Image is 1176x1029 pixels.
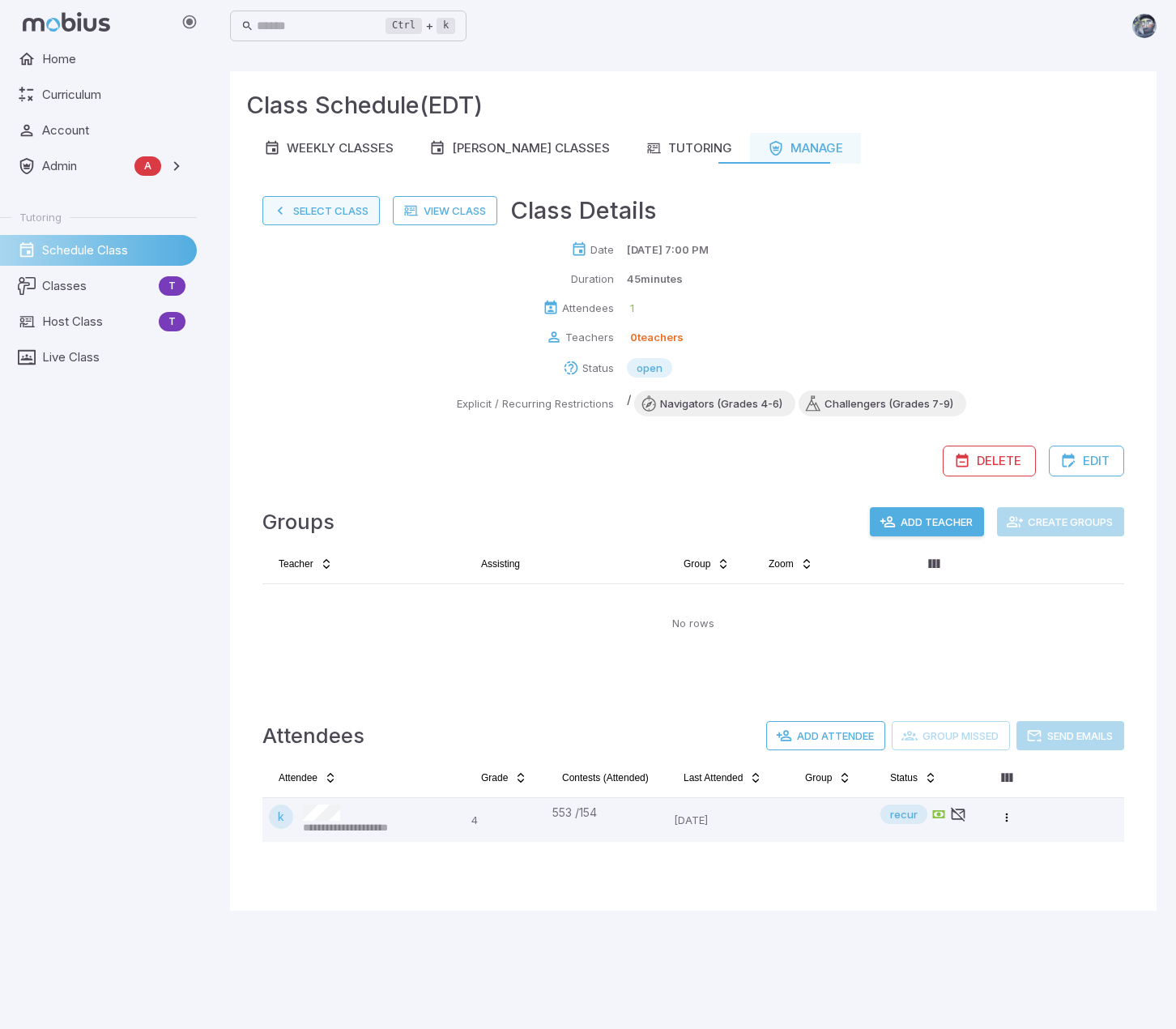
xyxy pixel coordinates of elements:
[471,551,530,577] button: Assisting
[510,193,657,228] h3: Class Details
[552,765,658,791] button: Contests (Attended)
[890,771,918,784] span: Status
[134,158,161,174] span: A
[42,313,152,331] span: Host Class
[627,360,672,376] span: open
[582,360,614,376] p: Status
[1049,446,1124,476] button: Edit
[870,507,984,536] button: Add Teacher
[42,277,152,295] span: Classes
[269,805,293,829] div: k
[562,771,649,784] span: Contests (Attended)
[437,18,455,34] kbd: k
[246,88,483,123] h3: Class Schedule (EDT)
[769,557,794,570] span: Zoom
[880,765,947,791] button: Status
[471,765,537,791] button: Grade
[647,395,795,412] span: Navigators (Grades 4-6)
[674,765,772,791] button: Last Attended
[565,329,614,345] p: Teachers
[672,615,714,631] p: No rows
[795,765,861,791] button: Group
[684,557,710,570] span: Group
[630,300,634,316] p: 1
[42,122,185,139] span: Account
[264,139,394,157] div: Weekly Classes
[279,557,313,570] span: Teacher
[42,50,185,68] span: Home
[481,771,508,784] span: Grade
[759,551,823,577] button: Zoom
[42,348,185,366] span: Live Class
[262,506,334,538] h4: Groups
[457,395,614,412] p: Explicit / Recurring Restrictions
[552,805,661,821] div: 553 / 154
[262,196,380,225] button: Select Class
[159,278,185,294] span: T
[630,329,684,345] p: 0 teachers
[627,271,683,287] p: 45 minutes
[1132,14,1157,38] img: andrew.jpg
[768,139,843,157] div: Manage
[42,241,185,259] span: Schedule Class
[159,314,185,330] span: T
[880,806,927,822] span: recur
[481,557,520,570] span: Assisting
[943,446,1036,476] button: Delete
[42,86,185,104] span: Curriculum
[646,139,732,157] div: Tutoring
[429,139,610,157] div: [PERSON_NAME] Classes
[279,771,317,784] span: Attendee
[590,241,614,258] p: Date
[269,551,343,577] button: Teacher
[684,771,743,784] span: Last Attended
[812,395,966,412] span: Challengers (Grades 7-9)
[562,300,614,316] p: Attendees
[994,765,1020,791] button: Column visibility
[19,210,62,224] span: Tutoring
[471,805,539,835] p: 4
[627,241,709,258] p: [DATE] 7:00 PM
[766,721,885,750] button: Add Attendee
[571,271,614,287] p: Duration
[921,551,947,577] button: Column visibility
[262,719,364,752] h4: Attendees
[386,18,422,34] kbd: Ctrl
[674,805,782,835] p: [DATE]
[627,391,966,416] div: /
[269,765,347,791] button: Attendee
[386,16,455,36] div: +
[42,157,128,175] span: Admin
[393,196,497,225] a: View Class
[674,551,739,577] button: Group
[805,771,832,784] span: Group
